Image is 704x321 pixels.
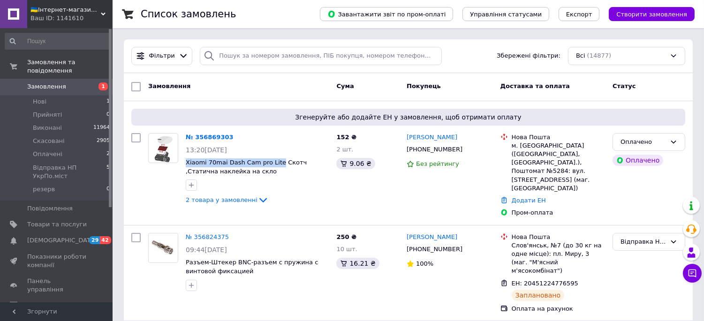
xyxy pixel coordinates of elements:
[609,7,695,21] button: Створити замовлення
[186,259,318,275] a: Разъем-Штекер BNC-разъем с пружина с винтовой фиксацией
[106,111,110,119] span: 0
[97,137,110,145] span: 2905
[186,196,257,203] span: 2 товара у замовленні
[512,197,546,204] a: Додати ЕН
[587,52,612,59] span: (14877)
[135,112,681,122] span: Згенеруйте або додайте ЕН у замовлення, щоб отримати оплату
[186,246,227,254] span: 09:44[DATE]
[512,305,605,313] div: Оплата на рахунок
[336,246,357,253] span: 10 шт.
[106,164,110,180] span: 5
[98,82,108,90] span: 1
[407,233,457,242] a: [PERSON_NAME]
[512,133,605,142] div: Нова Пошта
[616,11,687,18] span: Створити замовлення
[27,236,97,245] span: [DEMOGRAPHIC_DATA]
[148,82,190,90] span: Замовлення
[186,146,227,154] span: 13:20[DATE]
[497,52,560,60] span: Збережені фільтри:
[27,58,113,75] span: Замовлення та повідомлення
[416,160,459,167] span: Без рейтингу
[33,185,55,194] span: резерв
[33,111,62,119] span: Прийняті
[470,11,542,18] span: Управління статусами
[336,82,354,90] span: Cума
[407,82,441,90] span: Покупець
[152,134,174,163] img: Фото товару
[559,7,600,21] button: Експорт
[33,137,65,145] span: Скасовані
[599,10,695,17] a: Створити замовлення
[336,158,375,169] div: 9.06 ₴
[407,246,462,253] span: [PHONE_NUMBER]
[336,146,353,153] span: 2 шт.
[613,82,636,90] span: Статус
[512,142,605,193] div: м. [GEOGRAPHIC_DATA] ([GEOGRAPHIC_DATA], [GEOGRAPHIC_DATA].), Поштомат №5284: вул. [STREET_ADDRES...
[407,146,462,153] span: [PHONE_NUMBER]
[148,133,178,163] a: Фото товару
[27,82,66,91] span: Замовлення
[27,301,52,310] span: Відгуки
[93,124,110,132] span: 11964
[106,97,110,106] span: 1
[33,124,62,132] span: Виконані
[512,209,605,217] div: Пром-оплата
[27,277,87,294] span: Панель управління
[149,239,178,257] img: Фото товару
[89,236,100,244] span: 29
[30,14,113,22] div: Ваш ID: 1141610
[512,290,565,301] div: Заплановано
[613,155,663,166] div: Оплачено
[512,280,578,287] span: ЕН: 20451224776595
[200,47,442,65] input: Пошук за номером замовлення, ПІБ покупця, номером телефону, Email, номером накладної
[462,7,549,21] button: Управління статусами
[512,241,605,276] div: Слов'янськ, №7 (до 30 кг на одне місце): пл. Миру, 3 (маг. "М'ясний м'ясокомбінат")
[336,258,379,269] div: 16.21 ₴
[27,220,87,229] span: Товари та послуги
[566,11,592,18] span: Експорт
[186,233,229,240] a: № 356824375
[27,253,87,269] span: Показники роботи компанії
[33,97,46,106] span: Нові
[141,8,236,20] h1: Список замовлень
[336,134,356,141] span: 152 ₴
[106,150,110,158] span: 2
[407,133,457,142] a: [PERSON_NAME]
[621,137,666,147] div: Оплачено
[33,164,106,180] span: Відправка НП УкрПо.міст
[149,52,175,60] span: Фільтри
[512,233,605,241] div: Нова Пошта
[416,260,433,267] span: 100%
[500,82,570,90] span: Доставка та оплата
[621,237,666,247] div: Відправка НП УкрПо.міст
[186,134,234,141] a: № 356869303
[576,52,585,60] span: Всі
[33,150,62,158] span: Оплачені
[27,204,73,213] span: Повідомлення
[320,7,453,21] button: Завантажити звіт по пром-оплаті
[186,159,307,175] a: Xiaomi 70mai Dash Cam pro Lite Cкотч ,Статична наклейка на скло
[683,264,702,283] button: Чат з покупцем
[186,196,269,203] a: 2 товара у замовленні
[148,233,178,263] a: Фото товару
[336,233,356,240] span: 250 ₴
[5,33,111,50] input: Пошук
[100,236,111,244] span: 42
[30,6,101,14] span: 🇺🇦Інтернет-магазин "VM24" - Відправлення товарів в день замовлення.
[106,185,110,194] span: 0
[327,10,446,18] span: Завантажити звіт по пром-оплаті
